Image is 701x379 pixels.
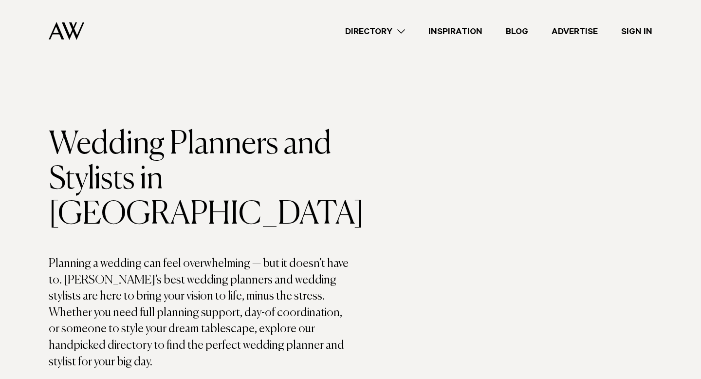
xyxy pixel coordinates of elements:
h1: Wedding Planners and Stylists in [GEOGRAPHIC_DATA] [49,127,350,232]
p: Planning a wedding can feel overwhelming — but it doesn’t have to. [PERSON_NAME]’s best wedding p... [49,256,350,370]
a: Sign In [609,25,664,38]
a: Advertise [540,25,609,38]
a: Directory [333,25,417,38]
a: Inspiration [417,25,494,38]
a: Blog [494,25,540,38]
img: Auckland Weddings Logo [49,22,84,40]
